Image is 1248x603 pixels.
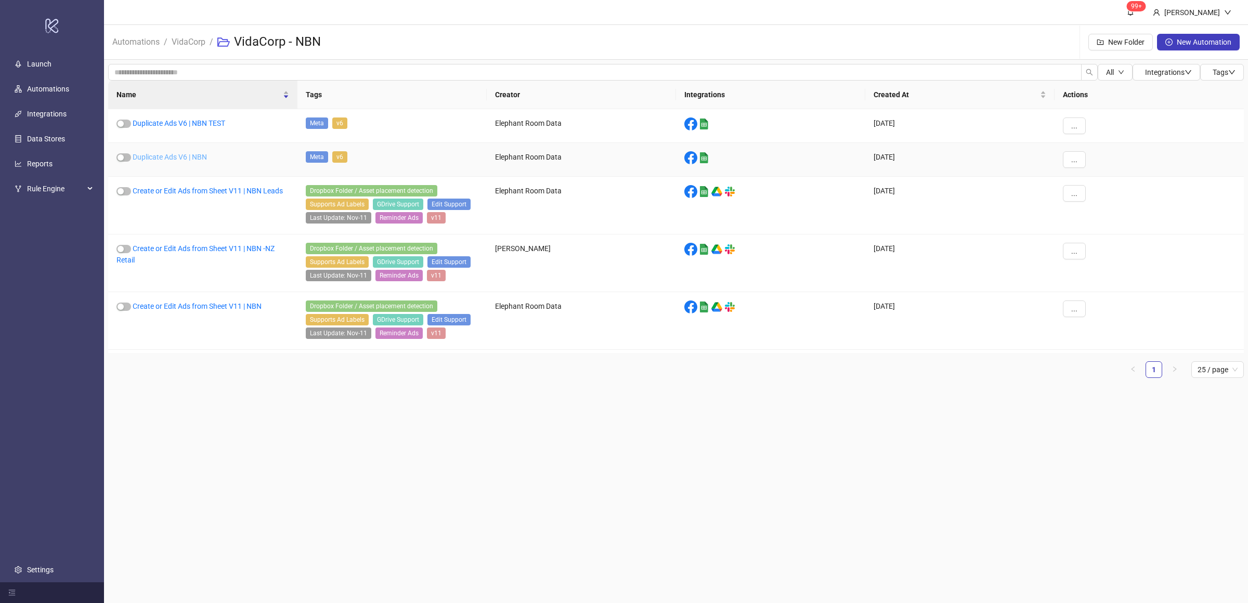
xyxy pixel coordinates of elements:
span: v6 [332,117,347,129]
a: Integrations [27,110,67,118]
h3: VidaCorp - NBN [234,34,321,50]
span: v6 [332,151,347,163]
span: Integrations [1145,68,1192,76]
span: Reminder Ads [375,212,423,224]
span: Last Update: Nov-11 [306,327,371,339]
span: GDrive Support [373,256,423,268]
span: Edit Support [427,314,471,325]
button: Alldown [1098,64,1133,81]
span: fork [15,185,22,192]
span: Dropbox Folder / Asset placement detection [306,243,437,254]
span: down [1185,69,1192,76]
a: Settings [27,566,54,574]
span: Meta [306,117,328,129]
span: Reminder Ads [375,327,423,339]
button: ... [1063,151,1086,168]
th: Name [108,81,297,109]
span: ... [1071,189,1077,198]
span: ... [1071,247,1077,255]
th: Tags [297,81,487,109]
button: ... [1063,300,1086,317]
span: Supports Ad Labels [306,199,369,210]
a: Automations [110,35,162,47]
span: Rule Engine [27,178,84,199]
span: Created At [874,89,1038,100]
span: ... [1071,122,1077,130]
div: [DATE] [865,109,1055,143]
div: Elephant Room Data [487,292,676,350]
div: Elephant Room Data [487,109,676,143]
th: Created At [865,81,1055,109]
li: Next Page [1166,361,1183,378]
th: Actions [1055,81,1244,109]
li: / [164,25,167,59]
span: down [1228,69,1236,76]
span: Edit Support [427,256,471,268]
span: Dropbox Folder / Asset placement detection [306,300,437,312]
div: Elephant Room Data [487,143,676,177]
a: Create or Edit Ads from Sheet V11 | NBN Leads [133,187,283,195]
span: Supports Ad Labels [306,256,369,268]
button: right [1166,361,1183,378]
span: Dropbox Folder / Asset placement detection [306,185,437,196]
span: All [1106,68,1114,76]
button: ... [1063,243,1086,259]
button: ... [1063,185,1086,202]
span: left [1130,366,1136,372]
button: ... [1063,117,1086,134]
span: Last Update: Nov-11 [306,270,371,281]
span: Supports Ad Labels [306,314,369,325]
button: Tagsdown [1200,64,1244,81]
span: Name [116,89,281,100]
span: New Folder [1108,38,1145,46]
div: [DATE] [865,177,1055,234]
span: GDrive Support [373,199,423,210]
span: v11 [427,212,446,224]
div: [PERSON_NAME] [487,234,676,292]
a: 1 [1146,362,1162,377]
a: VidaCorp [170,35,207,47]
span: folder-open [217,36,230,48]
span: Edit Support [427,199,471,210]
th: Integrations [676,81,865,109]
a: Duplicate Ads V6 | NBN [133,153,207,161]
button: New Folder [1088,34,1153,50]
span: ... [1071,155,1077,164]
sup: 1770 [1127,1,1146,11]
th: Creator [487,81,676,109]
span: down [1224,9,1231,16]
div: Page Size [1191,361,1244,378]
span: Tags [1213,68,1236,76]
span: New Automation [1177,38,1231,46]
div: [DATE] [865,292,1055,350]
button: Integrationsdown [1133,64,1200,81]
span: GDrive Support [373,314,423,325]
span: v11 [427,270,446,281]
span: ... [1071,305,1077,313]
a: Reports [27,160,53,168]
span: menu-fold [8,589,16,596]
span: right [1172,366,1178,372]
a: Create or Edit Ads from Sheet V11 | NBN -NZ Retail [116,244,275,264]
a: Automations [27,85,69,93]
a: Data Stores [27,135,65,143]
span: down [1118,69,1124,75]
span: Last Update: Nov-11 [306,212,371,224]
span: Reminder Ads [375,270,423,281]
button: left [1125,361,1141,378]
div: [DATE] [865,143,1055,177]
span: search [1086,69,1093,76]
span: bell [1127,8,1134,16]
span: plus-circle [1165,38,1173,46]
li: 1 [1146,361,1162,378]
div: Elephant Room Data [487,177,676,234]
li: / [210,25,213,59]
span: v11 [427,327,446,339]
a: Launch [27,60,51,68]
span: folder-add [1097,38,1104,46]
span: user [1153,9,1160,16]
a: Create or Edit Ads from Sheet V11 | NBN [133,302,262,310]
button: New Automation [1157,34,1240,50]
div: [PERSON_NAME] [1160,7,1224,18]
a: Duplicate Ads V6 | NBN TEST [133,119,225,127]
